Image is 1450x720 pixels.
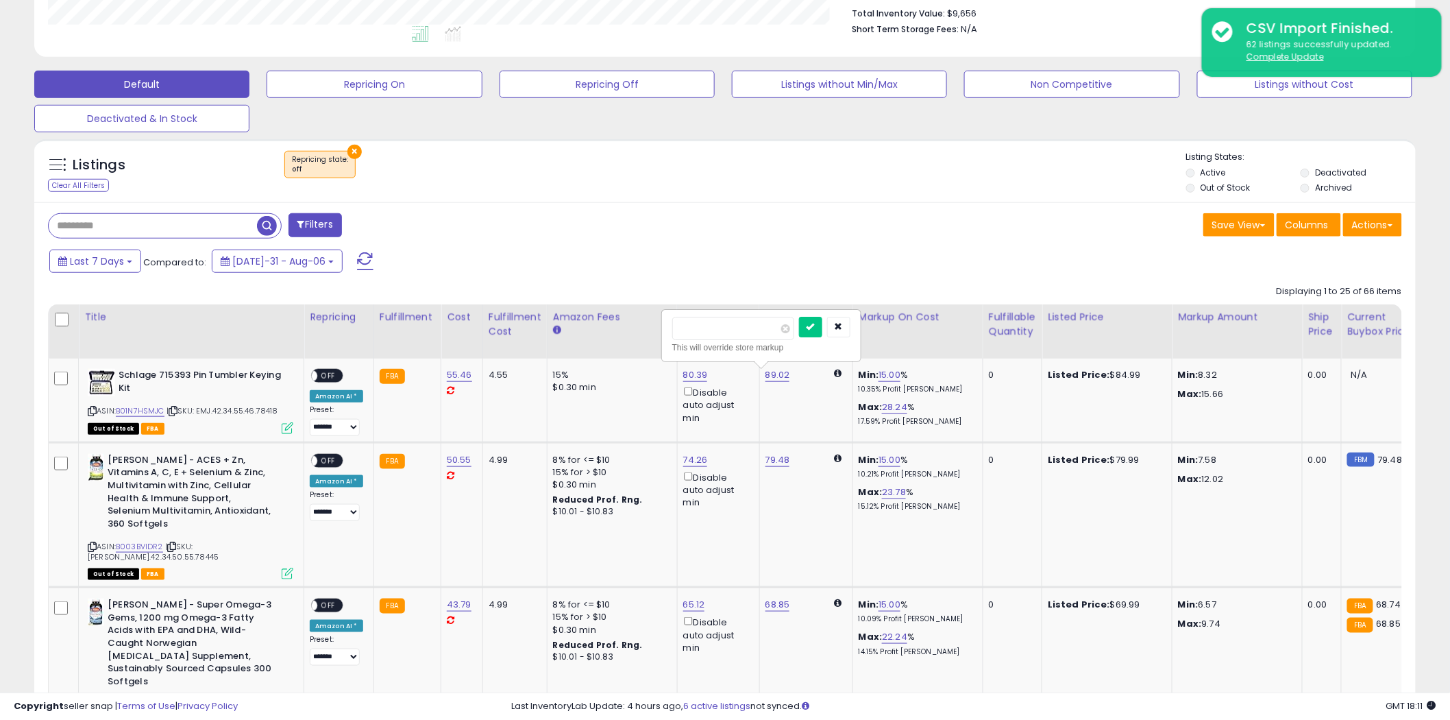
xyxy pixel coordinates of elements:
[1178,387,1202,400] strong: Max:
[683,470,749,509] div: Disable auto adjust min
[553,324,561,337] small: Amazon Fees.
[1347,453,1374,467] small: FBM
[1048,369,1162,381] div: $84.99
[859,369,972,394] div: %
[553,624,667,636] div: $0.30 min
[1178,454,1292,466] p: 7.58
[859,310,977,324] div: Markup on Cost
[553,651,667,663] div: $10.01 - $10.83
[683,385,749,424] div: Disable auto adjust min
[683,614,749,654] div: Disable auto adjust min
[310,405,363,436] div: Preset:
[553,494,643,505] b: Reduced Prof. Rng.
[553,310,672,324] div: Amazon Fees
[859,631,972,656] div: %
[1178,472,1202,485] strong: Max:
[989,454,1031,466] div: 0
[88,454,104,481] img: 411YifnteKL._SL40_.jpg
[1347,618,1373,633] small: FBA
[852,304,983,359] th: The percentage added to the cost of goods (COGS) that forms the calculator for Min & Max prices.
[859,453,879,466] b: Min:
[1378,453,1403,466] span: 79.48
[380,599,405,614] small: FBA
[1048,598,1110,611] b: Listed Price:
[88,454,293,578] div: ASIN:
[447,598,471,612] a: 43.79
[553,454,667,466] div: 8% for <= $10
[1178,453,1199,466] strong: Min:
[212,250,343,273] button: [DATE]-31 - Aug-06
[380,310,435,324] div: Fulfillment
[1308,369,1331,381] div: 0.00
[989,369,1031,381] div: 0
[88,369,293,433] div: ASIN:
[108,454,274,533] b: [PERSON_NAME] - ACES + Zn, Vitamins A, C, E + Selenium & Zinc, Multivitamin with Zinc, Cellular H...
[683,453,708,467] a: 74.26
[859,385,972,394] p: 10.35% Profit [PERSON_NAME]
[14,699,64,712] strong: Copyright
[88,599,104,626] img: 41OB5XtHdmL._SL40_.jpg
[447,453,471,467] a: 50.55
[108,599,274,691] b: [PERSON_NAME] - Super Omega-3 Gems, 1200 mg Omega-3 Fatty Acids with EPA and DHA, Wild-Caught Nor...
[380,369,405,384] small: FBA
[34,71,249,98] button: Default
[553,369,667,381] div: 15%
[310,620,363,632] div: Amazon AI *
[1286,218,1329,232] span: Columns
[1377,598,1401,611] span: 68.74
[1343,213,1402,237] button: Actions
[84,310,298,324] div: Title
[882,485,906,499] a: 23.78
[73,156,125,175] h5: Listings
[1178,618,1292,630] p: 9.74
[317,600,339,612] span: OFF
[765,368,790,382] a: 89.02
[48,179,109,192] div: Clear All Filters
[1308,454,1331,466] div: 0.00
[310,635,363,666] div: Preset:
[347,145,362,159] button: ×
[1186,151,1416,164] p: Listing States:
[553,479,667,491] div: $0.30 min
[878,453,900,467] a: 15.00
[317,455,339,466] span: OFF
[1201,167,1226,178] label: Active
[119,369,285,398] b: Schlage 715393 Pin Tumbler Keying Kit
[1048,599,1162,611] div: $69.99
[859,598,879,611] b: Min:
[878,368,900,382] a: 15.00
[553,466,667,479] div: 15% for > $10
[683,368,708,382] a: 80.39
[1178,617,1202,630] strong: Max:
[1178,310,1297,324] div: Markup Amount
[1277,285,1402,298] div: Displaying 1 to 25 of 66 items
[859,400,883,413] b: Max:
[267,71,482,98] button: Repricing On
[882,400,907,414] a: 28.24
[1277,213,1341,237] button: Columns
[859,417,972,427] p: 17.59% Profit [PERSON_NAME]
[852,8,945,19] b: Total Inventory Value:
[989,310,1036,339] div: Fulfillable Quantity
[117,699,175,712] a: Terms of Use
[310,390,363,403] div: Amazon AI *
[859,401,972,427] div: %
[553,381,667,394] div: $0.30 min
[1203,213,1275,237] button: Save View
[765,453,790,467] a: 79.48
[859,502,972,512] p: 15.12% Profit [PERSON_NAME]
[1308,310,1336,339] div: Ship Price
[88,369,115,396] img: 6128VPXgyhL._SL40_.jpg
[1386,699,1436,712] span: 2025-08-14 18:11 GMT
[143,256,206,269] span: Compared to:
[292,154,348,175] span: Repricing state :
[1315,182,1352,193] label: Archived
[765,598,790,612] a: 68.85
[553,599,667,611] div: 8% for <= $10
[380,454,405,469] small: FBA
[732,71,947,98] button: Listings without Min/Max
[859,470,972,479] p: 10.21% Profit [PERSON_NAME]
[292,165,348,174] div: off
[1178,473,1292,485] p: 12.02
[141,568,164,580] span: FBA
